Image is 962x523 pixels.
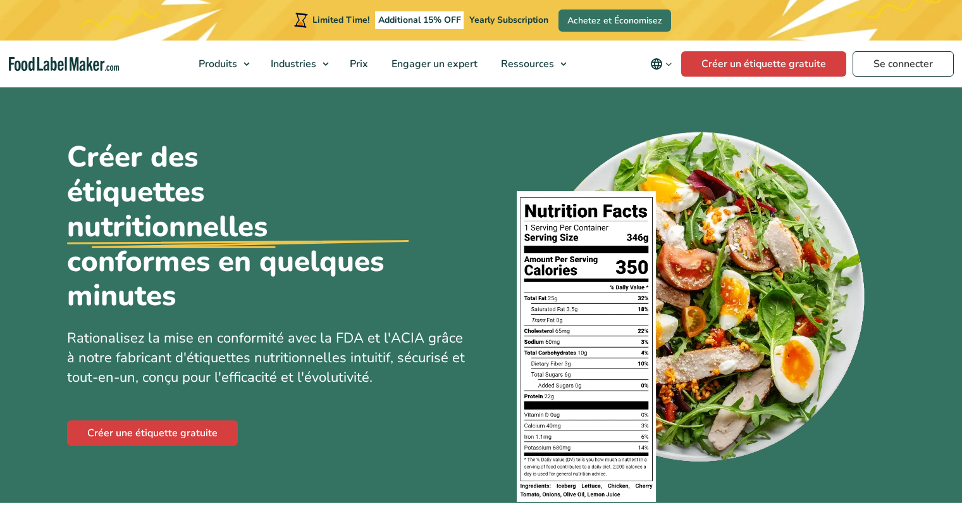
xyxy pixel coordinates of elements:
[497,57,555,71] span: Ressources
[67,329,465,387] span: Rationalisez la mise en conformité avec la FDA et l'ACIA grâce à notre fabricant d'étiquettes nut...
[490,41,573,87] a: Ressources
[312,14,369,26] span: Limited Time!
[67,420,238,446] a: Créer une étiquette gratuite
[469,14,548,26] span: Yearly Subscription
[67,140,409,313] h1: Créer des conformes en quelques minutes
[641,51,681,77] button: Change language
[558,9,671,32] a: Achetez et Économisez
[681,51,846,77] a: Créer un étiquette gratuite
[187,41,256,87] a: Produits
[9,57,119,72] a: Food Label Maker homepage
[195,57,238,71] span: Produits
[375,11,464,29] span: Additional 15% OFF
[338,41,377,87] a: Prix
[67,175,409,244] u: étiquettes nutritionnelles
[388,57,479,71] span: Engager un expert
[259,41,335,87] a: Industries
[346,57,369,71] span: Prix
[267,57,318,71] span: Industries
[853,51,954,77] a: Se connecter
[517,123,869,503] img: Une assiette de nourriture surmontée d
[380,41,486,87] a: Engager un expert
